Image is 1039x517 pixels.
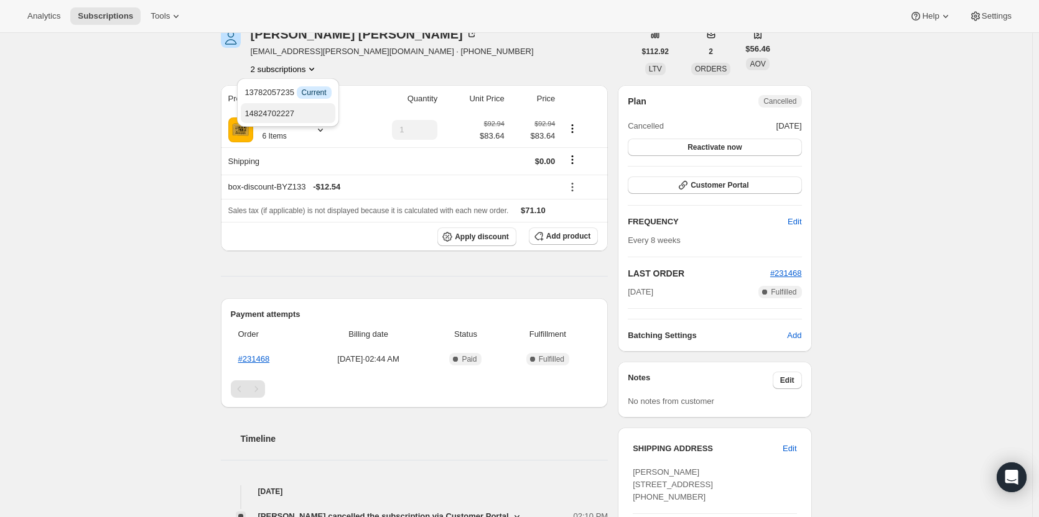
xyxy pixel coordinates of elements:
button: 14824702227 [241,103,335,123]
span: No notes from customer [628,396,714,406]
span: LTV [649,65,662,73]
th: Order [231,321,307,348]
span: [EMAIL_ADDRESS][PERSON_NAME][DOMAIN_NAME] · [PHONE_NUMBER] [251,45,534,58]
th: Shipping [221,147,358,175]
nav: Pagination [231,380,599,398]
span: 2 [709,47,713,57]
h6: Batching Settings [628,329,787,342]
span: Edit [780,375,794,385]
button: Apply discount [437,227,516,246]
th: Price [508,85,559,112]
span: $56.46 [745,43,770,55]
span: 13782057235 [245,88,331,97]
span: Apply discount [455,232,509,242]
th: Quantity [358,85,441,112]
th: Product [221,85,358,112]
span: [DATE] [776,120,802,132]
span: Tools [151,11,170,21]
span: Fulfillment [505,328,591,341]
button: Analytics [20,7,68,25]
span: Subscriptions [78,11,133,21]
h2: FREQUENCY [628,216,788,228]
span: Analytics [27,11,60,21]
div: box-discount-BYZ133 [228,181,556,193]
button: Edit [780,212,809,232]
span: $83.64 [480,130,505,142]
span: Current [302,88,327,98]
button: $112.92 [635,43,676,60]
span: $71.10 [521,206,546,215]
button: 13782057235 InfoCurrent [241,82,335,102]
h2: Plan [628,95,646,108]
span: [PERSON_NAME] [STREET_ADDRESS] [PHONE_NUMBER] [633,467,713,501]
span: Settings [982,11,1012,21]
span: Reactivate now [687,142,742,152]
button: Add [780,326,809,345]
h2: Timeline [241,432,608,445]
small: $92.94 [534,120,555,127]
span: Help [922,11,939,21]
div: Open Intercom Messenger [997,462,1027,492]
span: Add [787,329,801,342]
span: Paid [462,354,477,364]
button: Customer Portal [628,176,801,194]
span: - $12.54 [313,181,340,193]
div: [PERSON_NAME] [PERSON_NAME] [251,28,478,40]
span: $0.00 [535,157,556,166]
button: 2 [701,43,720,60]
span: Fulfilled [771,287,796,297]
button: Product actions [562,122,582,135]
span: Customer Portal [691,180,748,190]
a: #231468 [238,354,270,364]
button: Settings [962,7,1019,25]
span: Cancelled [628,120,664,132]
button: Tools [143,7,190,25]
span: Status [434,328,497,341]
img: product img [228,117,253,142]
button: Product actions [251,63,319,75]
span: [DATE] [628,286,653,298]
span: $83.64 [512,130,556,142]
span: Edit [783,442,796,455]
th: Unit Price [441,85,508,112]
span: Cancelled [763,96,796,106]
button: Edit [773,372,802,389]
h2: LAST ORDER [628,267,770,280]
button: Edit [775,439,804,459]
span: 14824702227 [245,109,294,118]
span: Fulfilled [539,354,564,364]
h2: Payment attempts [231,308,599,321]
span: Every 8 weeks [628,236,681,245]
button: #231468 [770,267,802,280]
button: Reactivate now [628,139,801,156]
button: Subscriptions [70,7,141,25]
span: Billing date [310,328,427,341]
a: #231468 [770,268,802,278]
span: ORDERS [695,65,727,73]
button: Shipping actions [562,153,582,167]
span: [DATE] · 02:44 AM [310,353,427,365]
span: $112.92 [642,47,669,57]
span: Edit [788,216,801,228]
button: Add product [529,227,598,245]
small: $92.94 [484,120,505,127]
button: Help [902,7,959,25]
span: Sales tax (if applicable) is not displayed because it is calculated with each new order. [228,206,509,215]
span: Susan Bowen [221,28,241,48]
h3: SHIPPING ADDRESS [633,442,783,455]
span: Add product [546,231,590,241]
h4: [DATE] [221,485,608,498]
span: AOV [750,60,765,68]
h3: Notes [628,372,773,389]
